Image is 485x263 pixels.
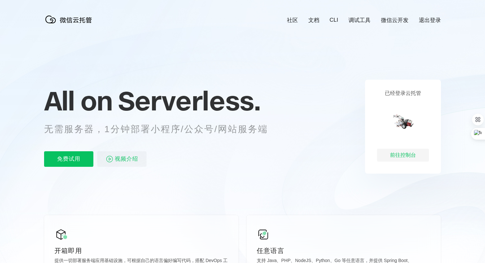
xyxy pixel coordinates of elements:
a: 退出登录 [419,17,441,24]
a: 社区 [287,17,298,24]
p: 无需服务器，1分钟部署小程序/公众号/网站服务端 [44,123,280,136]
a: 微信云开发 [381,17,408,24]
img: video_play.svg [106,155,113,163]
a: 调试工具 [349,17,371,24]
p: 免费试用 [44,151,93,167]
img: 微信云托管 [44,13,96,26]
span: Serverless. [118,85,260,117]
a: 微信云托管 [44,21,96,27]
span: 视频介绍 [115,151,138,167]
a: CLI [330,17,338,23]
p: 已经登录云托管 [385,90,421,97]
p: 开箱即用 [54,246,228,255]
p: 任意语言 [257,246,431,255]
a: 文档 [308,17,319,24]
div: 前往控制台 [377,149,429,162]
span: All on [44,85,112,117]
